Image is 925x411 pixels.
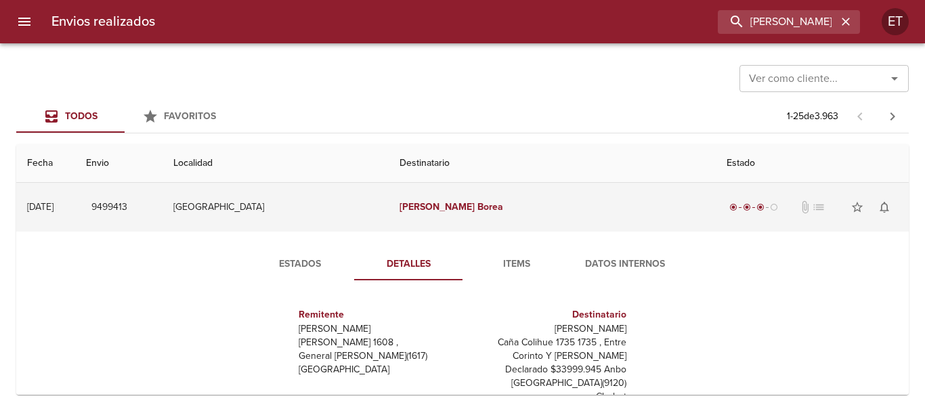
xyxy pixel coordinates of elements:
span: radio_button_checked [729,203,737,211]
th: Estado [716,144,909,183]
p: [PERSON_NAME] [468,322,626,336]
span: notifications_none [878,200,891,214]
h6: Envios realizados [51,11,155,33]
button: Agregar a favoritos [844,194,871,221]
div: ET [882,8,909,35]
p: [GEOGRAPHIC_DATA] [299,363,457,376]
input: buscar [718,10,837,34]
th: Envio [75,144,163,183]
p: [PERSON_NAME] 1608 , [299,336,457,349]
button: 9499413 [86,195,133,220]
span: radio_button_checked [743,203,751,211]
p: General [PERSON_NAME] ( 1617 ) [299,349,457,363]
em: [PERSON_NAME] [400,201,475,213]
div: Tabs detalle de guia [246,248,679,280]
span: Todos [65,110,98,122]
div: [DATE] [27,201,53,213]
button: menu [8,5,41,38]
span: Estados [254,256,346,273]
button: Activar notificaciones [871,194,898,221]
p: [GEOGRAPHIC_DATA] ( 9120 ) [468,376,626,390]
span: Items [471,256,563,273]
span: No tiene pedido asociado [812,200,825,214]
span: radio_button_checked [756,203,765,211]
em: Borea [477,201,503,213]
span: star_border [851,200,864,214]
h6: Destinatario [468,307,626,322]
button: Abrir [885,69,904,88]
div: En viaje [727,200,781,214]
span: radio_button_unchecked [770,203,778,211]
p: Chubut [468,390,626,404]
th: Localidad [163,144,389,183]
p: 1 - 25 de 3.963 [787,110,838,123]
span: Detalles [362,256,454,273]
span: 9499413 [91,199,127,216]
span: Favoritos [164,110,216,122]
td: [GEOGRAPHIC_DATA] [163,183,389,232]
span: Datos Internos [579,256,671,273]
th: Destinatario [389,144,715,183]
div: Tabs Envios [16,100,233,133]
p: Caña Colihue 1735 1735 , Entre Corinto Y [PERSON_NAME] Declarado $33999.945 Anbo [468,336,626,376]
th: Fecha [16,144,75,183]
span: No tiene documentos adjuntos [798,200,812,214]
h6: Remitente [299,307,457,322]
p: [PERSON_NAME] [299,322,457,336]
